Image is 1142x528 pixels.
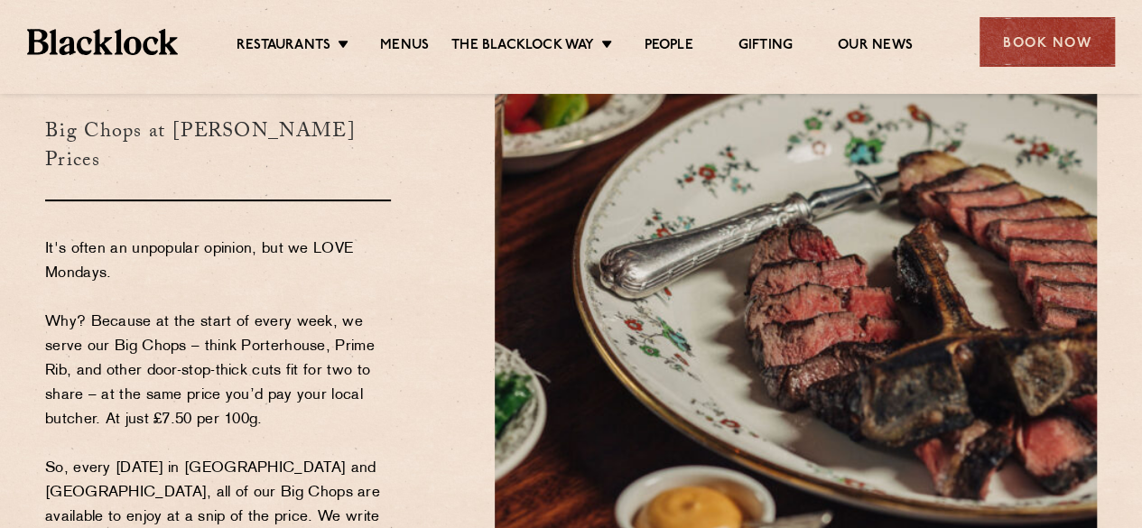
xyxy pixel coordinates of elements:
div: Book Now [980,17,1115,67]
a: People [644,37,692,57]
a: Our News [838,37,913,57]
a: The Blacklock Way [451,37,594,57]
a: Gifting [738,37,793,57]
a: Menus [380,37,429,57]
h3: Big Chops at [PERSON_NAME] Prices [45,90,391,201]
a: Restaurants [237,37,330,57]
img: BL_Textured_Logo-footer-cropped.svg [27,29,178,54]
